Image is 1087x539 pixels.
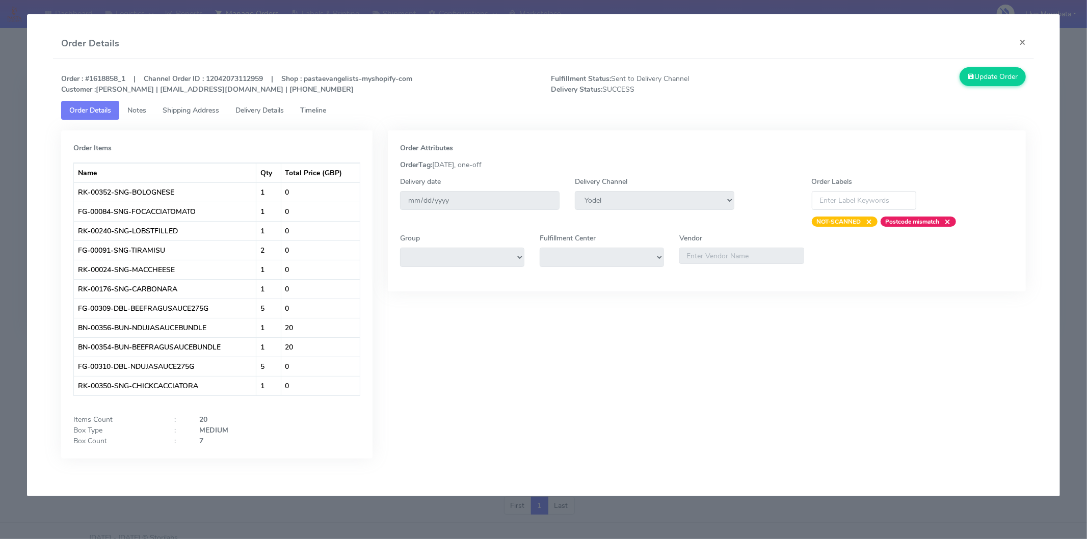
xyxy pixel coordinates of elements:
ul: Tabs [61,101,1026,120]
label: Group [400,233,420,244]
label: Delivery Channel [575,176,627,187]
td: RK-00352-SNG-BOLOGNESE [74,182,256,202]
label: Delivery date [400,176,441,187]
td: RK-00350-SNG-CHICKCACCIATORA [74,376,256,395]
div: Box Type [66,425,167,436]
strong: 7 [199,436,203,446]
span: Timeline [300,105,326,115]
td: 1 [256,318,281,337]
strong: MEDIUM [199,425,228,435]
td: 1 [256,279,281,299]
button: Close [1011,29,1034,56]
div: : [167,414,192,425]
td: 1 [256,221,281,240]
div: [DATE], one-off [392,159,1021,170]
span: Sent to Delivery Channel SUCCESS [543,73,788,95]
strong: Postcode mismatch [886,218,940,226]
strong: Delivery Status: [551,85,602,94]
th: Total Price (GBP) [281,163,360,182]
span: × [861,217,872,227]
span: Delivery Details [235,105,284,115]
td: 20 [281,318,360,337]
strong: 20 [199,415,207,424]
div: Items Count [66,414,167,425]
label: Fulfillment Center [540,233,596,244]
td: FG-00310-DBL-NDUJASAUCE275G [74,357,256,376]
td: RK-00024-SNG-MACCHEESE [74,260,256,279]
th: Qty [256,163,281,182]
td: FG-00309-DBL-BEEFRAGUSAUCE275G [74,299,256,318]
td: 2 [256,240,281,260]
td: RK-00176-SNG-CARBONARA [74,279,256,299]
td: 1 [256,202,281,221]
button: Update Order [960,67,1026,86]
input: Enter Vendor Name [679,248,804,264]
td: FG-00084-SNG-FOCACCIATOMATO [74,202,256,221]
td: 1 [256,260,281,279]
td: BN-00354-BUN-BEEFRAGUSAUCEBUNDLE [74,337,256,357]
strong: Order : #1618858_1 | Channel Order ID : 12042073112959 | Shop : pastaevangelists-myshopify-com [P... [61,74,412,94]
td: 1 [256,337,281,357]
strong: Fulfillment Status: [551,74,611,84]
td: 0 [281,182,360,202]
label: Order Labels [812,176,853,187]
td: 0 [281,260,360,279]
strong: Order Attributes [400,143,453,153]
td: 0 [281,299,360,318]
h4: Order Details [61,37,119,50]
input: Enter Label Keywords [812,191,917,210]
td: BN-00356-BUN-NDUJASAUCEBUNDLE [74,318,256,337]
td: FG-00091-SNG-TIRAMISU [74,240,256,260]
div: Box Count [66,436,167,446]
span: Order Details [69,105,111,115]
strong: NOT-SCANNED [817,218,861,226]
label: Vendor [679,233,702,244]
td: 20 [281,337,360,357]
span: Shipping Address [163,105,219,115]
td: 0 [281,357,360,376]
td: 5 [256,299,281,318]
td: 5 [256,357,281,376]
td: 0 [281,240,360,260]
td: RK-00240-SNG-LOBSTFILLED [74,221,256,240]
td: 1 [256,182,281,202]
strong: Order Items [73,143,112,153]
span: × [940,217,951,227]
th: Name [74,163,256,182]
span: Notes [127,105,146,115]
td: 0 [281,202,360,221]
td: 0 [281,279,360,299]
div: : [167,425,192,436]
td: 0 [281,221,360,240]
td: 0 [281,376,360,395]
td: 1 [256,376,281,395]
div: : [167,436,192,446]
strong: OrderTag: [400,160,432,170]
strong: Customer : [61,85,96,94]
